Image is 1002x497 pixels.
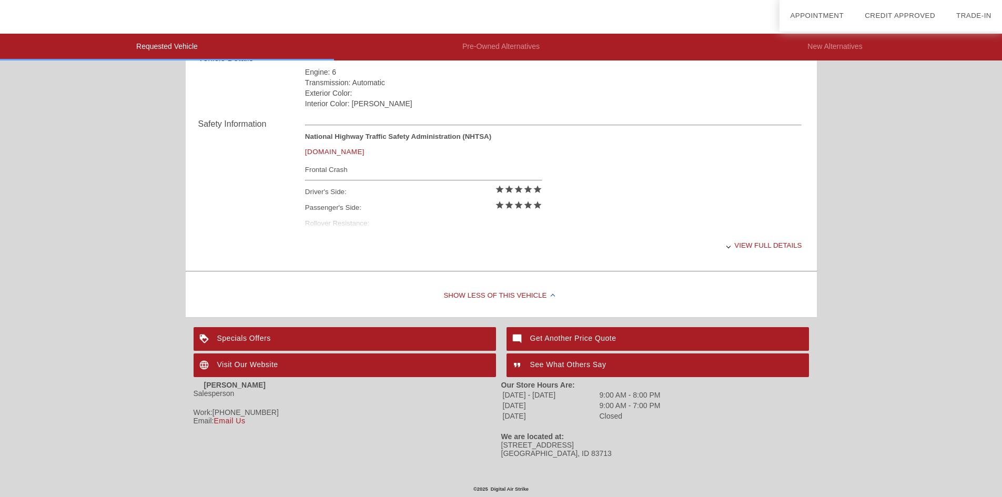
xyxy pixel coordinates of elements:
[507,327,530,351] img: ic_mode_comment_white_24dp_2x.png
[501,381,575,389] strong: Our Store Hours Are:
[502,390,598,400] td: [DATE] - [DATE]
[507,353,530,377] img: ic_format_quote_white_24dp_2x.png
[194,353,217,377] img: ic_language_white_24dp_2x.png
[599,401,661,410] td: 9:00 AM - 7:00 PM
[504,200,514,210] i: star
[495,200,504,210] i: star
[305,67,802,77] div: Engine: 6
[198,118,305,130] div: Safety Information
[194,327,496,351] a: Specials Offers
[865,12,935,19] a: Credit Approved
[523,200,533,210] i: star
[194,389,501,398] div: Salesperson
[214,417,245,425] a: Email Us
[212,408,279,417] span: [PHONE_NUMBER]
[186,275,817,317] div: Show Less of this Vehicle
[194,408,501,417] div: Work:
[194,417,501,425] div: Email:
[523,185,533,194] i: star
[533,185,542,194] i: star
[305,98,802,109] div: Interior Color: [PERSON_NAME]
[599,390,661,400] td: 9:00 AM - 8:00 PM
[305,77,802,88] div: Transmission: Automatic
[495,185,504,194] i: star
[790,12,844,19] a: Appointment
[514,185,523,194] i: star
[514,200,523,210] i: star
[533,200,542,210] i: star
[305,148,365,156] a: [DOMAIN_NAME]
[502,401,598,410] td: [DATE]
[504,185,514,194] i: star
[668,34,1002,60] li: New Alternatives
[194,327,217,351] img: ic_loyalty_white_24dp_2x.png
[305,184,542,200] div: Driver's Side:
[507,353,809,377] a: See What Others Say
[501,432,564,441] strong: We are located at:
[334,34,668,60] li: Pre-Owned Alternatives
[305,133,491,140] strong: National Highway Traffic Safety Administration (NHTSA)
[502,411,598,421] td: [DATE]
[305,200,542,216] div: Passenger's Side:
[599,411,661,421] td: Closed
[956,12,991,19] a: Trade-In
[305,163,542,176] div: Frontal Crash
[501,441,809,458] div: [STREET_ADDRESS] [GEOGRAPHIC_DATA], ID 83713
[305,232,802,258] div: View full details
[194,353,496,377] a: Visit Our Website
[507,327,809,351] a: Get Another Price Quote
[204,381,266,389] strong: [PERSON_NAME]
[305,88,802,98] div: Exterior Color:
